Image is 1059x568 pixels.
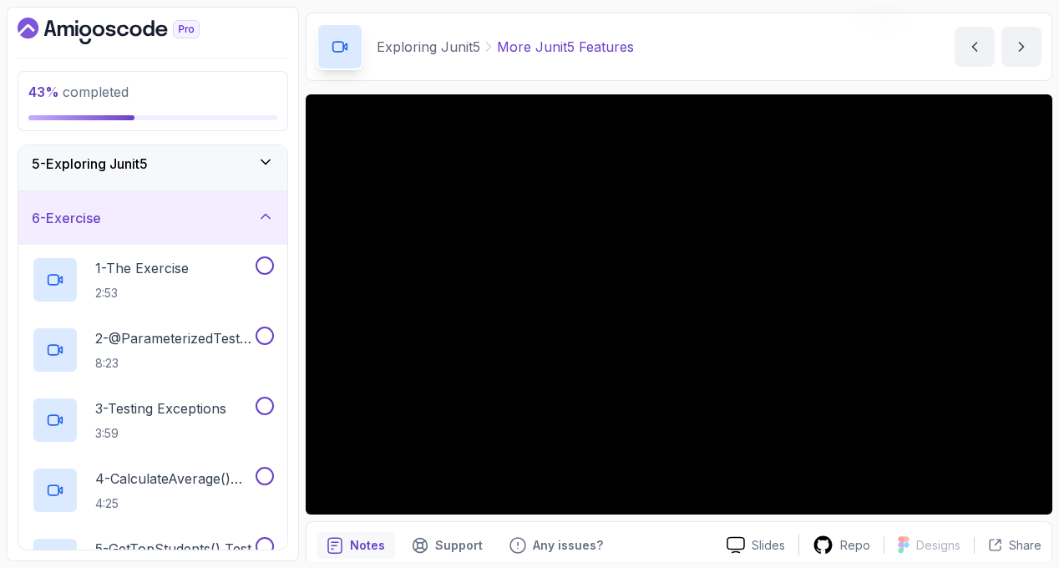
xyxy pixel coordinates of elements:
span: 43 % [28,84,59,100]
button: 1-The Exercise2:53 [32,256,274,303]
button: Support button [402,532,493,559]
h3: 6 - Exercise [32,208,101,228]
p: Repo [840,537,870,554]
p: 2:53 [95,285,189,302]
button: next content [1001,27,1041,67]
button: 6-Exercise [18,191,287,245]
p: Share [1009,537,1041,554]
button: 2-@ParameterizedTest and @CsvSource8:23 [32,327,274,373]
button: notes button [317,532,395,559]
p: 4:25 [95,495,252,512]
p: 3:59 [95,425,226,442]
p: Notes [350,537,385,554]
button: 5-Exploring Junit5 [18,137,287,190]
button: 3-Testing Exceptions3:59 [32,397,274,444]
p: 3 - Testing Exceptions [95,398,226,418]
button: Feedback button [499,532,613,559]
p: 2 - @ParameterizedTest and @CsvSource [95,328,252,348]
p: 1 - The Exercise [95,258,189,278]
p: Exploring Junit5 [377,37,480,57]
p: Slides [752,537,785,554]
a: Slides [713,536,798,554]
p: Designs [916,537,960,554]
button: Share [974,537,1041,554]
button: 4-calculateAverage() Test4:25 [32,467,274,514]
p: Any issues? [533,537,603,554]
p: 4 - calculateAverage() Test [95,469,252,489]
iframe: 4 - More JUnit5 Features [306,94,1052,515]
button: previous content [955,27,995,67]
p: 5 - getTopStudents() Test [95,539,251,559]
p: Support [435,537,483,554]
span: completed [28,84,129,100]
h3: 5 - Exploring Junit5 [32,154,148,174]
p: More Junit5 Features [497,37,634,57]
a: Repo [799,535,884,555]
a: Dashboard [18,18,238,44]
p: 8:23 [95,355,252,372]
